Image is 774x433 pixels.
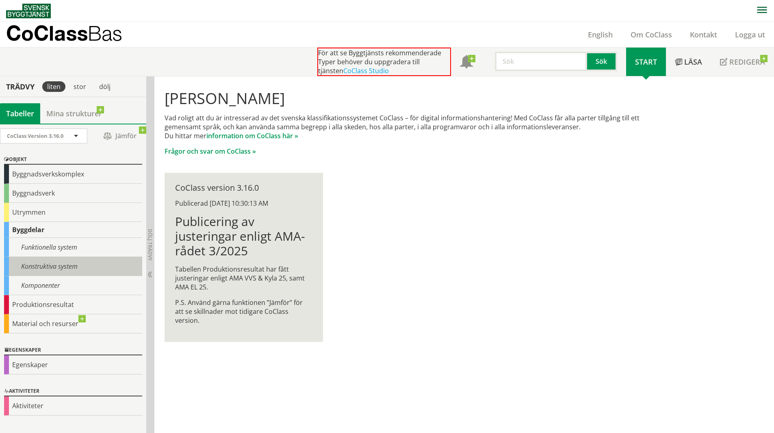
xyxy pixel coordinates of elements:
[622,30,681,39] a: Om CoClass
[175,199,312,208] div: Publicerad [DATE] 10:30:13 AM
[165,147,256,156] a: Frågor och svar om CoClass »
[4,203,142,222] div: Utrymmen
[175,265,312,292] p: Tabellen Produktionsresultat har fått justeringar enligt AMA VVS & Kyla 25, samt AMA EL 25.
[726,30,774,39] a: Logga ut
[40,103,108,124] a: Mina strukturer
[4,346,142,355] div: Egenskaper
[206,131,298,140] a: information om CoClass här »
[495,52,587,71] input: Sök
[579,30,622,39] a: English
[6,28,122,38] p: CoClass
[4,314,142,333] div: Material och resurser
[4,257,142,276] div: Konstruktiva system
[88,21,122,45] span: Bas
[6,22,140,47] a: CoClassBas
[175,214,312,258] h1: Publicering av justeringar enligt AMA-rådet 3/2025
[4,355,142,374] div: Egenskaper
[69,81,91,92] div: stor
[587,52,617,71] button: Sök
[711,48,774,76] a: Redigera
[4,184,142,203] div: Byggnadsverk
[2,82,39,91] div: Trädvy
[4,396,142,416] div: Aktiviteter
[165,89,664,107] h1: [PERSON_NAME]
[147,229,154,261] span: Dölj trädvy
[684,57,702,67] span: Läsa
[4,222,142,238] div: Byggdelar
[7,132,63,139] span: CoClass Version 3.16.0
[165,113,664,140] p: Vad roligt att du är intresserad av det svenska klassifikationssystemet CoClass – för digital inf...
[681,30,726,39] a: Kontakt
[343,66,389,75] a: CoClass Studio
[175,298,312,325] p: P.S. Använd gärna funktionen ”Jämför” för att se skillnader mot tidigare CoClass version.
[4,387,142,396] div: Aktiviteter
[4,155,142,165] div: Objekt
[4,276,142,295] div: Komponenter
[42,81,65,92] div: liten
[460,56,473,69] span: Notifikationer
[94,81,115,92] div: dölj
[635,57,657,67] span: Start
[4,238,142,257] div: Funktionella system
[4,165,142,184] div: Byggnadsverkskomplex
[626,48,666,76] a: Start
[95,129,144,143] span: Jämför
[4,295,142,314] div: Produktionsresultat
[729,57,765,67] span: Redigera
[175,183,312,192] div: CoClass version 3.16.0
[317,48,451,76] div: För att se Byggtjänsts rekommenderade Typer behöver du uppgradera till tjänsten
[666,48,711,76] a: Läsa
[6,4,51,18] img: Svensk Byggtjänst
